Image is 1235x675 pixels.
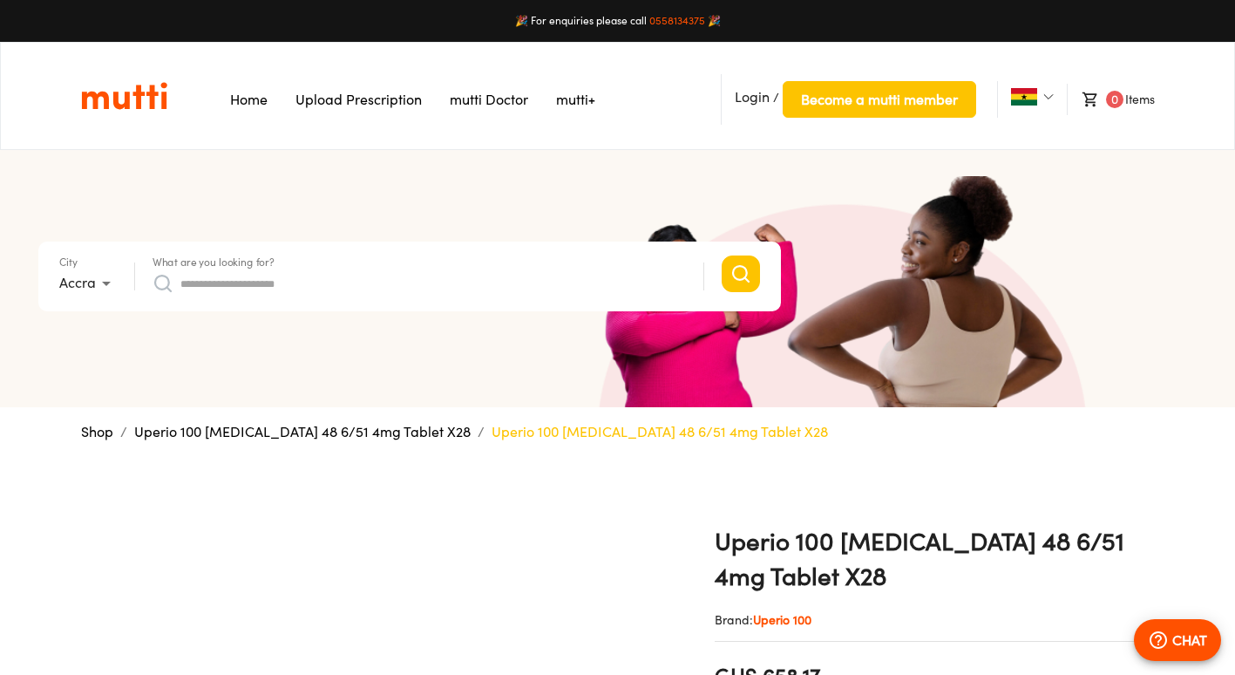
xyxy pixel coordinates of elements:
img: Logo [81,81,167,111]
a: 0558134375 [649,14,705,27]
button: CHAT [1134,619,1221,661]
a: Shop [81,423,113,440]
a: Navigates to mutti+ page [556,91,595,108]
img: Dropdown [1043,92,1054,102]
label: City [59,257,78,268]
button: Search [722,256,760,292]
img: Ghana [1011,88,1037,106]
button: Become a mutti member [783,81,976,118]
li: Items [1067,84,1154,115]
p: Uperio 100 [MEDICAL_DATA] 48 6/51 4mg Tablet X28 [492,421,828,442]
div: Accra [59,269,117,297]
li: / [721,74,976,125]
p: CHAT [1172,630,1207,651]
span: Become a mutti member [801,87,958,112]
nav: breadcrumb [81,421,1155,442]
a: Navigates to Prescription Upload Page [295,91,422,108]
li: / [120,421,127,442]
span: 0 [1106,91,1123,108]
a: Link on the logo navigates to HomePage [81,81,167,111]
li: / [478,421,485,442]
span: Uperio 100 [753,612,811,627]
a: Navigates to Home Page [230,91,268,108]
label: What are you looking for? [153,257,275,268]
a: Uperio 100 [MEDICAL_DATA] 48 6/51 4mg Tablet X28 [134,423,471,440]
p: Brand: [715,611,1154,629]
span: Login [735,88,770,106]
h1: Uperio 100 [MEDICAL_DATA] 48 6/51 4mg Tablet X28 [715,524,1154,594]
a: Navigates to mutti doctor website [450,91,528,108]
